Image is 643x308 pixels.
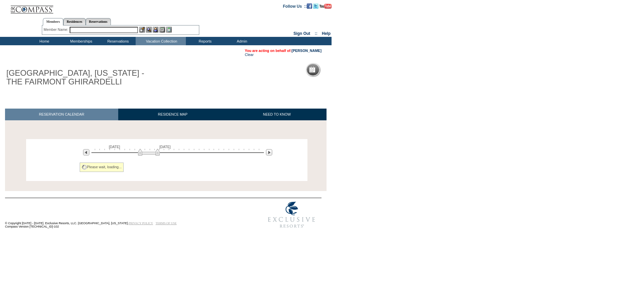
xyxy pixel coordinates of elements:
span: :: [315,31,317,36]
td: Vacation Collection [136,37,186,45]
a: RESIDENCE MAP [118,109,227,120]
img: View [146,27,152,33]
h5: Reservation Calendar [318,68,369,72]
div: Member Name: [44,27,69,33]
td: Home [25,37,62,45]
h1: [GEOGRAPHIC_DATA], [US_STATE] - THE FAIRMONT GHIRARDELLI [5,67,155,88]
img: b_calculator.gif [166,27,172,33]
td: Follow Us :: [283,3,307,9]
a: Subscribe to our YouTube Channel [319,4,332,8]
img: Exclusive Resorts [262,198,321,232]
a: Follow us on Twitter [313,4,318,8]
a: Sign Out [293,31,310,36]
td: Reservations [99,37,136,45]
img: Previous [83,149,89,156]
td: Reports [186,37,223,45]
span: [DATE] [159,145,171,149]
a: Help [322,31,331,36]
span: You are acting on behalf of: [245,49,321,53]
a: Members [43,18,63,25]
img: Reservations [159,27,165,33]
a: Reservations [86,18,111,25]
a: Become our fan on Facebook [307,4,312,8]
img: Impersonate [153,27,158,33]
a: TERMS OF USE [156,222,177,225]
td: Memberships [62,37,99,45]
img: spinner2.gif [82,165,87,170]
img: Become our fan on Facebook [307,3,312,9]
img: Subscribe to our YouTube Channel [319,4,332,9]
img: Next [266,149,272,156]
a: [PERSON_NAME] [292,49,321,53]
a: RESERVATION CALENDAR [5,109,118,120]
td: Admin [223,37,260,45]
span: [DATE] [109,145,120,149]
a: Clear [245,53,254,57]
a: PRIVACY POLICY [129,222,153,225]
img: b_edit.gif [139,27,145,33]
div: Please wait, loading... [80,163,124,172]
img: Follow us on Twitter [313,3,318,9]
a: Residences [63,18,86,25]
a: NEED TO KNOW [227,109,327,120]
td: © Copyright [DATE] - [DATE]. Exclusive Resorts, LLC. [GEOGRAPHIC_DATA], [US_STATE]. Compass Versi... [5,199,239,232]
